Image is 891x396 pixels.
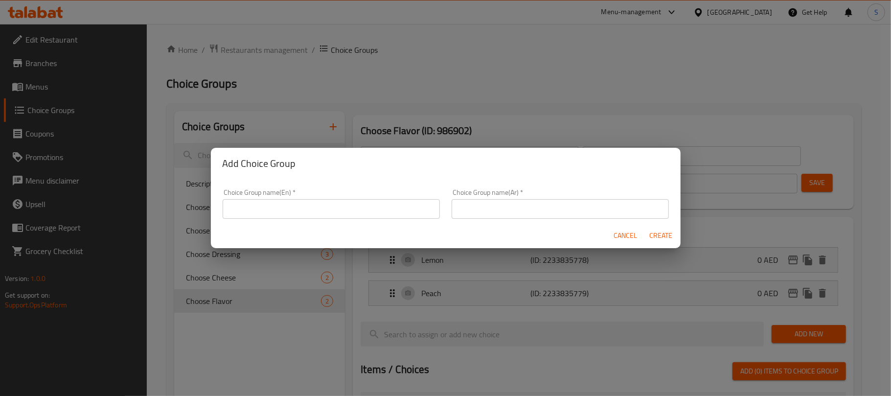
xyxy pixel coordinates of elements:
h2: Add Choice Group [223,156,669,171]
span: Create [649,230,673,242]
button: Cancel [610,227,641,245]
button: Create [645,227,677,245]
input: Please enter Choice Group name(ar) [452,199,669,219]
span: Cancel [614,230,638,242]
input: Please enter Choice Group name(en) [223,199,440,219]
